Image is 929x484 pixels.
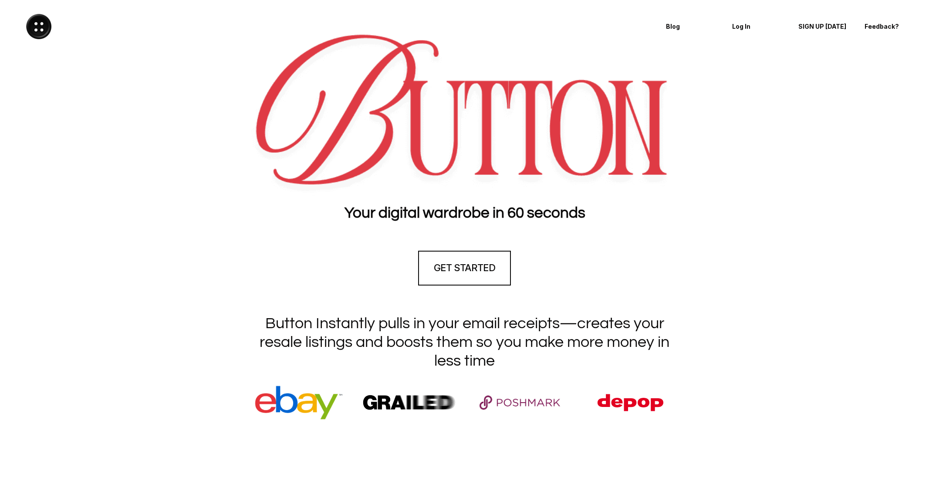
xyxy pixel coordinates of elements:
a: SIGN UP [DATE] [792,15,854,38]
p: SIGN UP [DATE] [798,23,848,30]
a: Feedback? [858,15,920,38]
p: Log In [732,23,782,30]
p: Blog [666,23,716,30]
p: Feedback? [865,23,914,30]
a: Log In [726,15,788,38]
h4: GET STARTED [434,261,495,275]
h1: Button Instantly pulls in your email receipts—creates your resale listings and boosts them so you... [247,314,682,371]
a: GET STARTED [418,251,510,286]
a: Blog [660,15,722,38]
strong: Your digital wardrobe in 60 seconds [344,205,585,221]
